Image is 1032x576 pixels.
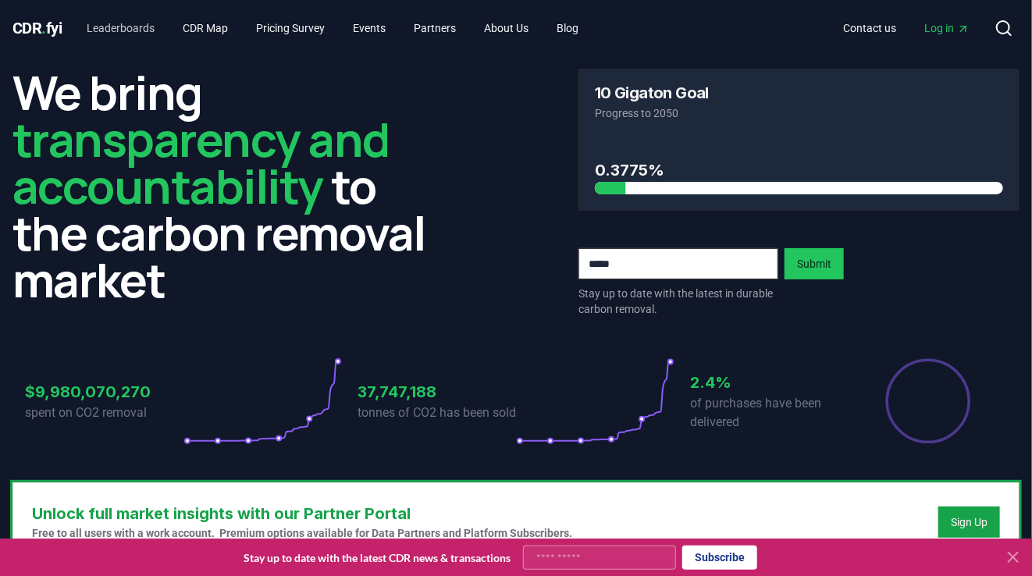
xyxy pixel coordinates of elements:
[75,14,592,42] nav: Main
[25,404,183,422] p: spent on CO2 removal
[595,85,709,101] h3: 10 Gigaton Goal
[924,20,970,36] span: Log in
[595,105,1003,121] p: Progress to 2050
[831,14,982,42] nav: Main
[32,502,572,525] h3: Unlock full market insights with our Partner Portal
[358,404,516,422] p: tonnes of CO2 has been sold
[785,248,844,279] button: Submit
[244,14,338,42] a: Pricing Survey
[690,394,849,432] p: of purchases have been delivered
[938,507,1000,538] button: Sign Up
[358,380,516,404] h3: 37,747,188
[12,19,62,37] span: CDR fyi
[42,19,47,37] span: .
[595,158,1003,182] h3: 0.3775%
[402,14,469,42] a: Partners
[912,14,982,42] a: Log in
[75,14,168,42] a: Leaderboards
[12,17,62,39] a: CDR.fyi
[690,371,849,394] h3: 2.4%
[578,286,778,317] p: Stay up to date with the latest in durable carbon removal.
[32,525,572,541] p: Free to all users with a work account. Premium options available for Data Partners and Platform S...
[951,514,988,530] a: Sign Up
[25,380,183,404] h3: $9,980,070,270
[12,107,390,218] span: transparency and accountability
[171,14,241,42] a: CDR Map
[12,69,454,303] h2: We bring to the carbon removal market
[472,14,542,42] a: About Us
[831,14,909,42] a: Contact us
[545,14,592,42] a: Blog
[341,14,399,42] a: Events
[884,357,972,445] div: Percentage of sales delivered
